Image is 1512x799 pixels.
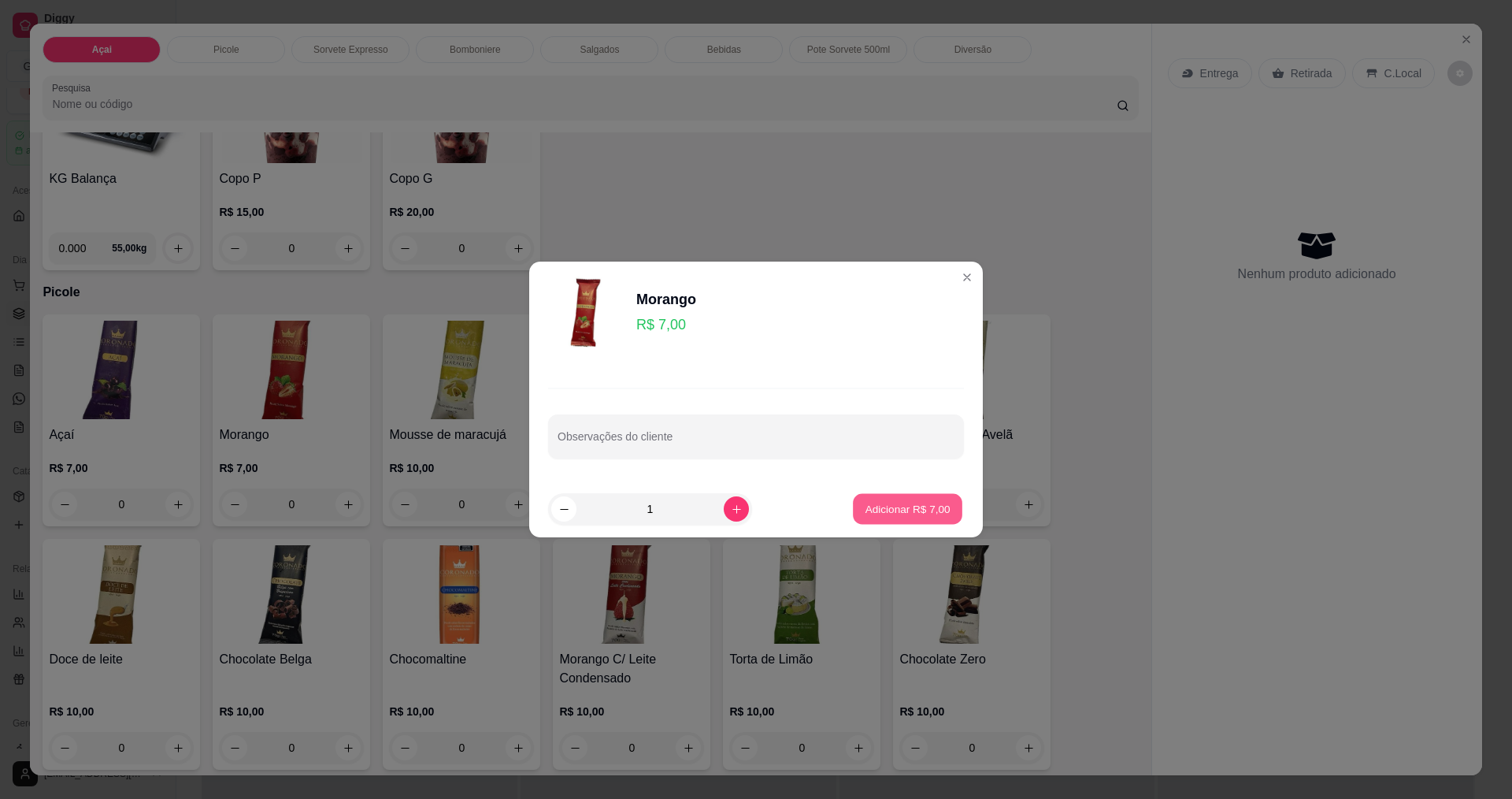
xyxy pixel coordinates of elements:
button: increase-product-quantity [724,496,749,522]
img: product-image [548,274,627,353]
p: Adicionar R$ 7,00 [865,501,950,516]
button: Adicionar R$ 7,00 [853,494,962,525]
p: R$ 7,00 [636,314,696,336]
button: decrease-product-quantity [551,496,576,522]
div: Morango [636,288,696,310]
button: Close [954,265,980,290]
input: Observações do cliente [558,435,954,451]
